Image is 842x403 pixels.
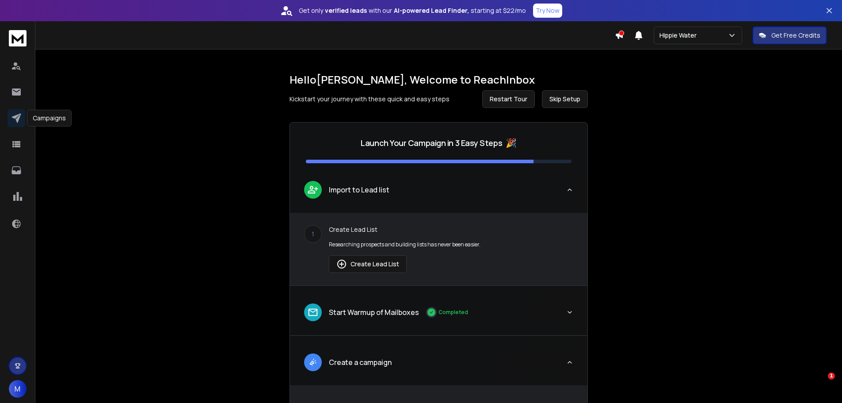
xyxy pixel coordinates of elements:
button: M [9,380,27,398]
p: Get only with our starting at $22/mo [299,6,526,15]
p: Import to Lead list [329,184,389,195]
strong: AI-powered Lead Finder, [394,6,469,15]
img: lead [307,307,319,318]
p: Try Now [536,6,560,15]
p: Hippie Water [659,31,700,40]
img: lead [307,357,319,368]
div: leadImport to Lead list [290,213,587,285]
div: Campaigns [27,110,72,127]
button: leadCreate a campaign [290,346,587,385]
img: lead [307,184,319,195]
p: Create a campaign [329,357,392,368]
button: Try Now [533,4,562,18]
button: Get Free Credits [753,27,827,44]
button: Create Lead List [329,255,407,273]
p: Get Free Credits [771,31,820,40]
p: Completed [438,309,468,316]
button: leadImport to Lead list [290,174,587,213]
p: Create Lead List [329,225,573,234]
span: Skip Setup [549,95,580,104]
img: logo [9,30,27,46]
button: Skip Setup [542,90,588,108]
p: Launch Your Campaign in 3 Easy Steps [361,137,502,149]
strong: verified leads [325,6,367,15]
span: 🎉 [506,137,517,149]
p: Kickstart your journey with these quick and easy steps [290,95,450,104]
iframe: Intercom live chat [810,372,831,394]
img: lead [336,259,347,269]
span: 1 [828,372,835,380]
button: Restart Tour [482,90,535,108]
div: 1 [304,225,322,243]
h1: Hello [PERSON_NAME] , Welcome to ReachInbox [290,73,588,87]
p: Researching prospects and building lists has never been easier. [329,241,573,248]
button: leadStart Warmup of MailboxesCompleted [290,296,587,335]
p: Start Warmup of Mailboxes [329,307,419,318]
